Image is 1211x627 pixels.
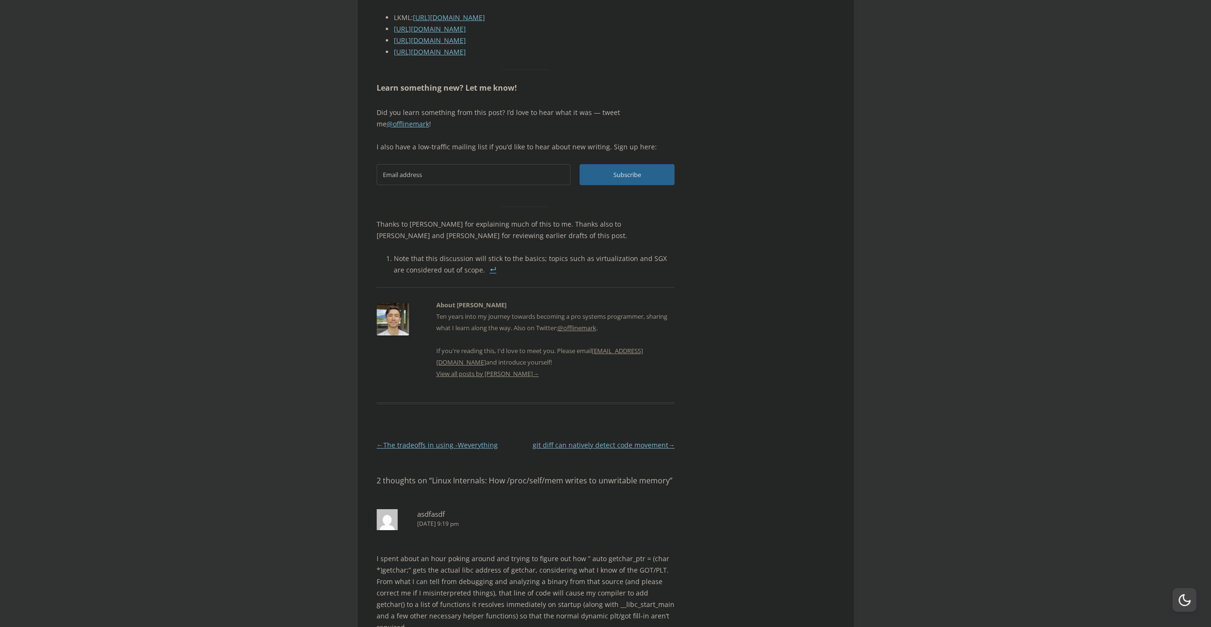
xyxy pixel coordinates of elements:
h3: Learn something new? Let me know! [377,81,675,95]
p: Thanks to [PERSON_NAME] for explaining much of this to me. Thanks also to [PERSON_NAME] and [PERS... [377,219,675,241]
span: ← [377,440,383,449]
button: Subscribe [579,164,675,185]
a: ←The tradeoffs in using -Weverything [377,440,498,449]
span: → [533,369,539,378]
time: [DATE] 9:19 pm [417,519,675,529]
input: Email address [377,164,570,185]
p: I also have a low-traffic mailing list if you’d like to hear about new writing. Sign up here: [377,141,675,153]
a: [URL][DOMAIN_NAME] [394,24,466,33]
a: git diff can natively detect code movement→ [532,440,674,449]
h2: 2 thoughts on “ ” [377,475,675,486]
span: Subscribe [579,165,675,185]
a: [DATE] 9:19 pm [377,519,675,529]
a: [URL][DOMAIN_NAME] [413,13,485,22]
p: Did you learn something from this post? I’d love to hear what it was — tweet me ! [377,107,675,130]
a: View all posts by [PERSON_NAME]→ [436,369,539,378]
span: → [668,440,674,449]
span: Linux Internals: How /proc/self/mem writes to unwritable memory [432,475,670,486]
a: @offlinemark [558,324,596,332]
h2: About [PERSON_NAME] [436,299,675,311]
p: Ten years into my journey towards becoming a pro systems programmer, sharing what I learn along t... [436,311,675,368]
a: @offlinemark [387,119,429,128]
li: LKML: [394,12,675,23]
a: [URL][DOMAIN_NAME] [394,47,466,56]
li: Note that this discussion will stick to the basics; topics such as virtualization and SGX are con... [394,253,675,276]
a: [EMAIL_ADDRESS][DOMAIN_NAME] [436,346,643,366]
b: asdfasdf [417,509,445,519]
a: [URL][DOMAIN_NAME] [394,36,466,45]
